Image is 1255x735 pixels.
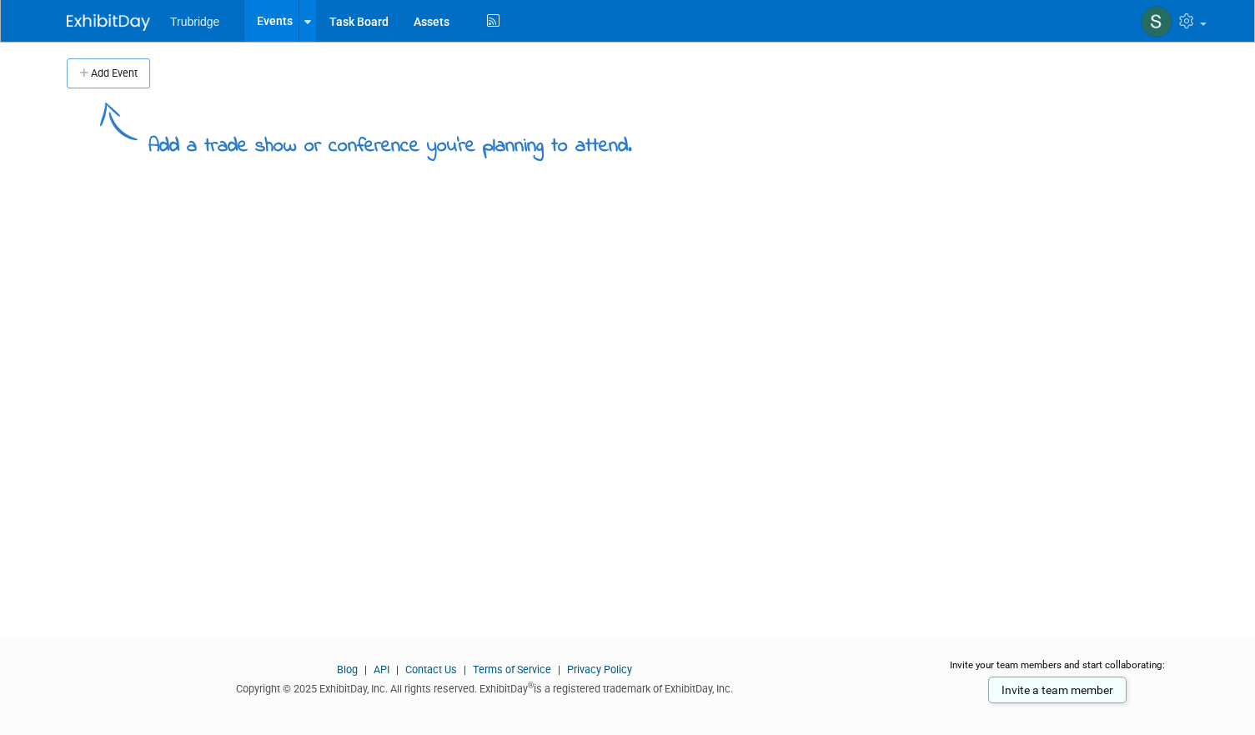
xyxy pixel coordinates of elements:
[1141,6,1172,38] img: Sandra Stoughton
[554,663,565,676] span: |
[405,663,457,676] a: Contact Us
[926,658,1188,683] div: Invite your team members and start collaborating:
[473,663,551,676] a: Terms of Service
[170,15,219,28] span: Trubridge
[360,663,371,676] span: |
[988,677,1127,703] a: Invite a team member
[459,663,470,676] span: |
[528,681,534,690] sup: ®
[337,663,358,676] a: Blog
[67,14,150,31] img: ExhibitDay
[374,663,389,676] a: API
[392,663,403,676] span: |
[67,58,150,88] button: Add Event
[148,120,632,161] div: Add a trade show or conference you're planning to attend.
[567,663,632,676] a: Privacy Policy
[67,677,901,697] div: Copyright © 2025 ExhibitDay, Inc. All rights reserved. ExhibitDay is a registered trademark of Ex...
